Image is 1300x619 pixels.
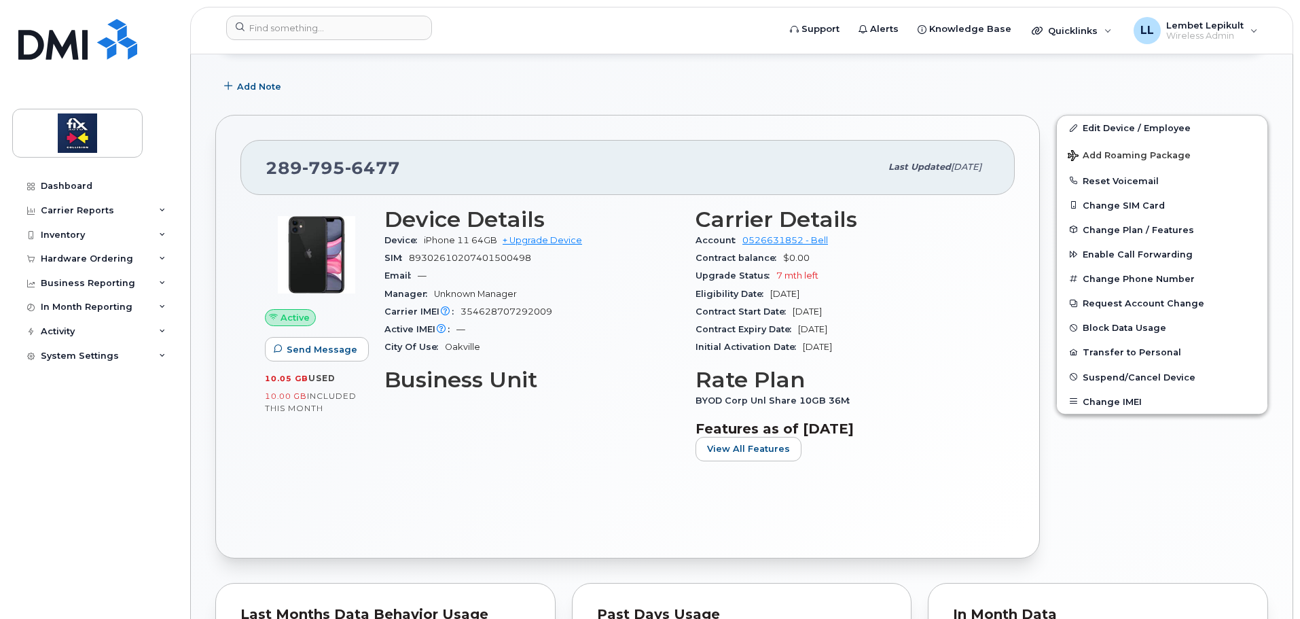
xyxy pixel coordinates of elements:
h3: Rate Plan [696,368,990,392]
span: 7 mth left [776,270,818,281]
span: LL [1140,22,1154,39]
span: Account [696,235,742,245]
input: Find something... [226,16,432,40]
span: 10.05 GB [265,374,308,383]
span: Contract balance [696,253,783,263]
span: Unknown Manager [434,289,517,299]
h3: Business Unit [384,368,679,392]
span: [DATE] [803,342,832,352]
span: used [308,373,336,383]
span: $0.00 [783,253,810,263]
span: Active IMEI [384,324,456,334]
span: Oakville [445,342,480,352]
button: Request Account Change [1057,291,1267,315]
span: 10.00 GB [265,391,307,401]
a: Support [780,16,849,43]
a: Edit Device / Employee [1057,116,1267,140]
h3: Carrier Details [696,207,990,232]
span: [DATE] [951,162,981,172]
span: Eligibility Date [696,289,770,299]
a: 0526631852 - Bell [742,235,828,245]
button: Send Message [265,337,369,361]
span: SIM [384,253,409,263]
span: iPhone 11 64GB [424,235,497,245]
span: 6477 [345,158,400,178]
button: Reset Voicemail [1057,169,1267,193]
button: Change IMEI [1057,389,1267,414]
span: Enable Call Forwarding [1083,249,1193,260]
span: Support [801,22,839,36]
span: View All Features [707,442,790,455]
span: 354628707292009 [461,306,552,317]
span: Alerts [870,22,899,36]
span: — [456,324,465,334]
span: Contract Start Date [696,306,793,317]
span: Active [281,311,310,324]
span: included this month [265,391,357,413]
button: Transfer to Personal [1057,340,1267,364]
button: View All Features [696,437,801,461]
span: Contract Expiry Date [696,324,798,334]
span: [DATE] [793,306,822,317]
span: City Of Use [384,342,445,352]
h3: Device Details [384,207,679,232]
span: Suspend/Cancel Device [1083,372,1195,382]
a: Alerts [849,16,908,43]
span: [DATE] [798,324,827,334]
span: Carrier IMEI [384,306,461,317]
span: Knowledge Base [929,22,1011,36]
span: [DATE] [770,289,799,299]
button: Enable Call Forwarding [1057,242,1267,266]
button: Block Data Usage [1057,315,1267,340]
button: Change Plan / Features [1057,217,1267,242]
span: Lembet Lepikult [1166,20,1244,31]
span: Add Note [237,80,281,93]
span: Send Message [287,343,357,356]
button: Change Phone Number [1057,266,1267,291]
a: + Upgrade Device [503,235,582,245]
span: BYOD Corp Unl Share 10GB 36M [696,395,856,406]
span: 89302610207401500498 [409,253,531,263]
div: Quicklinks [1022,17,1121,44]
span: 289 [266,158,400,178]
span: Manager [384,289,434,299]
span: Wireless Admin [1166,31,1244,41]
span: Email [384,270,418,281]
button: Add Roaming Package [1057,141,1267,169]
button: Suspend/Cancel Device [1057,365,1267,389]
a: Knowledge Base [908,16,1021,43]
span: Quicklinks [1048,25,1098,36]
h3: Features as of [DATE] [696,421,990,437]
span: Change Plan / Features [1083,224,1194,234]
span: Initial Activation Date [696,342,803,352]
span: Device [384,235,424,245]
span: 795 [302,158,345,178]
span: Upgrade Status [696,270,776,281]
span: Last updated [888,162,951,172]
span: — [418,270,427,281]
button: Add Note [215,74,293,99]
img: iPhone_11.jpg [276,214,357,296]
div: Lembet Lepikult [1124,17,1267,44]
button: Change SIM Card [1057,193,1267,217]
span: Add Roaming Package [1068,150,1191,163]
